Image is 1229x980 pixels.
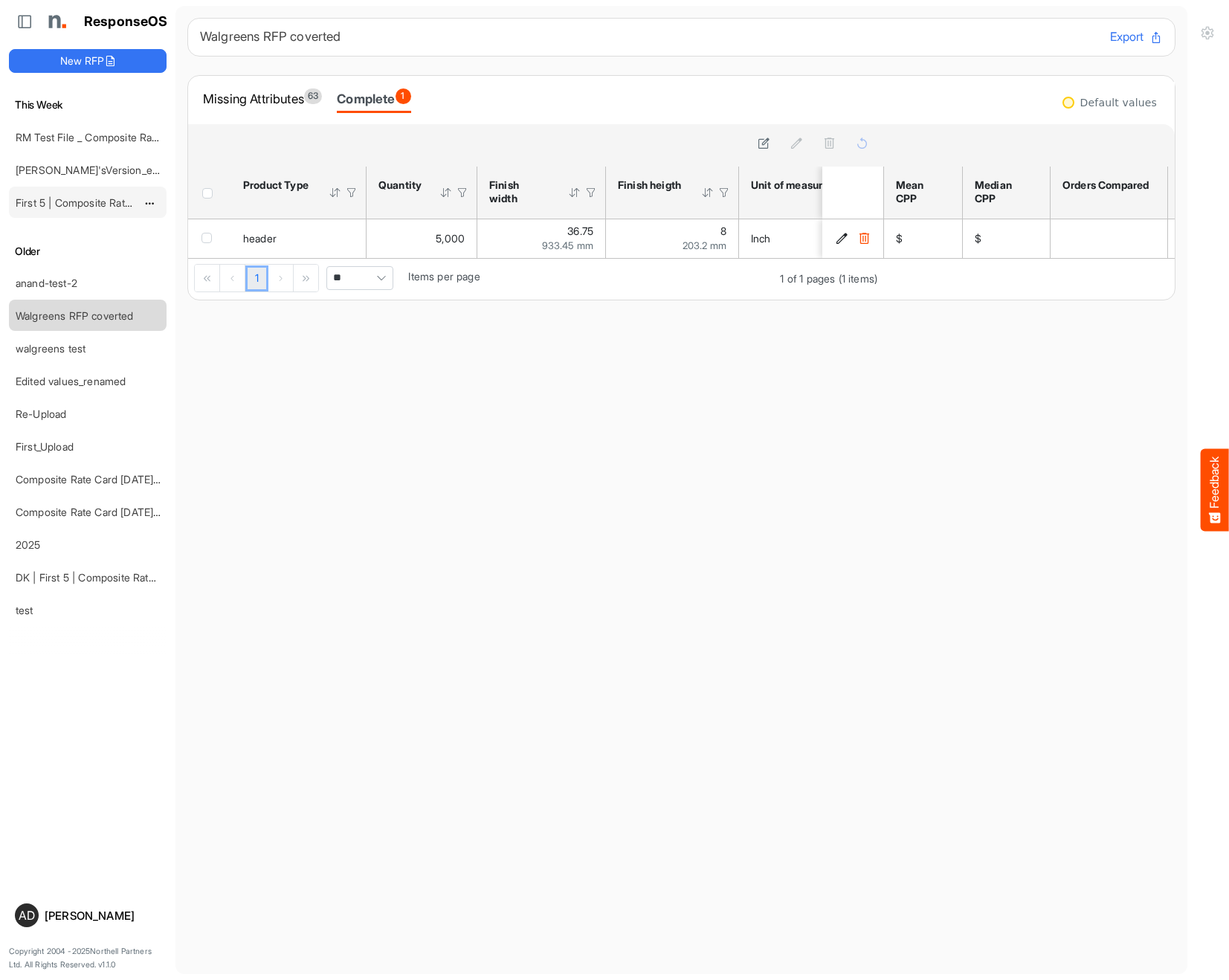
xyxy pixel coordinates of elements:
[195,265,220,291] div: Go to first page
[16,196,193,209] a: First 5 | Composite Rate Card [DATE]
[16,407,66,420] a: Re-Upload
[683,239,726,251] span: 203.2 mm
[436,232,465,245] span: 5,000
[618,178,682,192] div: Finish heigth
[717,186,731,199] div: Filter Icon
[751,178,830,192] div: Unit of measure
[220,265,245,291] div: Go to previous page
[1080,97,1157,108] div: Default values
[243,178,309,192] div: Product Type
[489,178,549,205] div: Finish width
[84,14,168,30] h1: ResponseOS
[16,277,77,289] a: anand-test-2
[9,97,167,113] h6: This Week
[822,219,886,258] td: 84fdac0d-d9d3-4680-a888-9dea036e17bd is template cell Column Header
[542,239,593,251] span: 933.45 mm
[884,219,963,258] td: $ is template cell Column Header mean-cpp
[963,219,1051,258] td: $ is template cell Column Header median-cpp
[477,219,606,258] td: 36.75 is template cell Column Header httpsnorthellcomontologiesmapping-rulesmeasurementhasfinishs...
[200,30,1098,43] h6: Walgreens RFP coverted
[337,88,410,109] div: Complete
[345,186,358,199] div: Filter Icon
[975,178,1033,205] div: Median CPP
[16,473,192,486] a: Composite Rate Card [DATE]_smaller
[243,232,277,245] span: header
[739,219,887,258] td: Inch is template cell Column Header httpsnorthellcomontologiesmapping-rulesmeasurementhasunitofme...
[1062,178,1151,192] div: Orders Compared
[268,265,294,291] div: Go to next page
[751,232,771,245] span: Inch
[1051,219,1168,258] td: is template cell Column Header orders-compared
[857,231,871,246] button: Delete
[203,88,322,109] div: Missing Attributes
[780,272,835,285] span: 1 of 1 pages
[9,243,167,259] h6: Older
[16,440,74,453] a: First_Upload
[975,232,981,245] span: $
[1201,449,1229,532] button: Feedback
[720,225,726,237] span: 8
[584,186,598,199] div: Filter Icon
[896,232,903,245] span: $
[294,265,318,291] div: Go to last page
[304,88,322,104] span: 63
[834,231,849,246] button: Edit
[9,945,167,971] p: Copyright 2004 - 2025 Northell Partners Ltd. All Rights Reserved. v 1.1.0
[1110,28,1163,47] button: Export
[41,7,71,36] img: Northell
[408,270,480,283] span: Items per page
[896,178,946,205] div: Mean CPP
[245,265,268,292] a: Page 1 of 1 Pages
[326,266,393,290] span: Pagerdropdown
[839,272,877,285] span: (1 items)
[16,164,294,176] a: [PERSON_NAME]'sVersion_e2e-test-file_20250604_111803
[16,375,126,387] a: Edited values_renamed
[188,219,231,258] td: checkbox
[378,178,420,192] div: Quantity
[16,342,86,355] a: walgreens test
[16,571,216,584] a: DK | First 5 | Composite Rate Card [DATE]
[45,910,161,921] div: [PERSON_NAME]
[16,604,33,616] a: test
[188,259,883,300] div: Pager Container
[16,506,192,518] a: Composite Rate Card [DATE]_smaller
[16,309,134,322] a: Walgreens RFP coverted
[456,186,469,199] div: Filter Icon
[396,88,411,104] span: 1
[142,196,157,210] button: dropdownbutton
[606,219,739,258] td: 8 is template cell Column Header httpsnorthellcomontologiesmapping-rulesmeasurementhasfinishsizeh...
[16,131,223,144] a: RM Test File _ Composite Rate Card [DATE]
[9,49,167,73] button: New RFP
[231,219,367,258] td: header is template cell Column Header product-type
[367,219,477,258] td: 5000 is template cell Column Header httpsnorthellcomontologiesmapping-rulesorderhasquantity
[567,225,593,237] span: 36.75
[19,909,35,921] span: AD
[16,538,41,551] a: 2025
[188,167,231,219] th: Header checkbox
